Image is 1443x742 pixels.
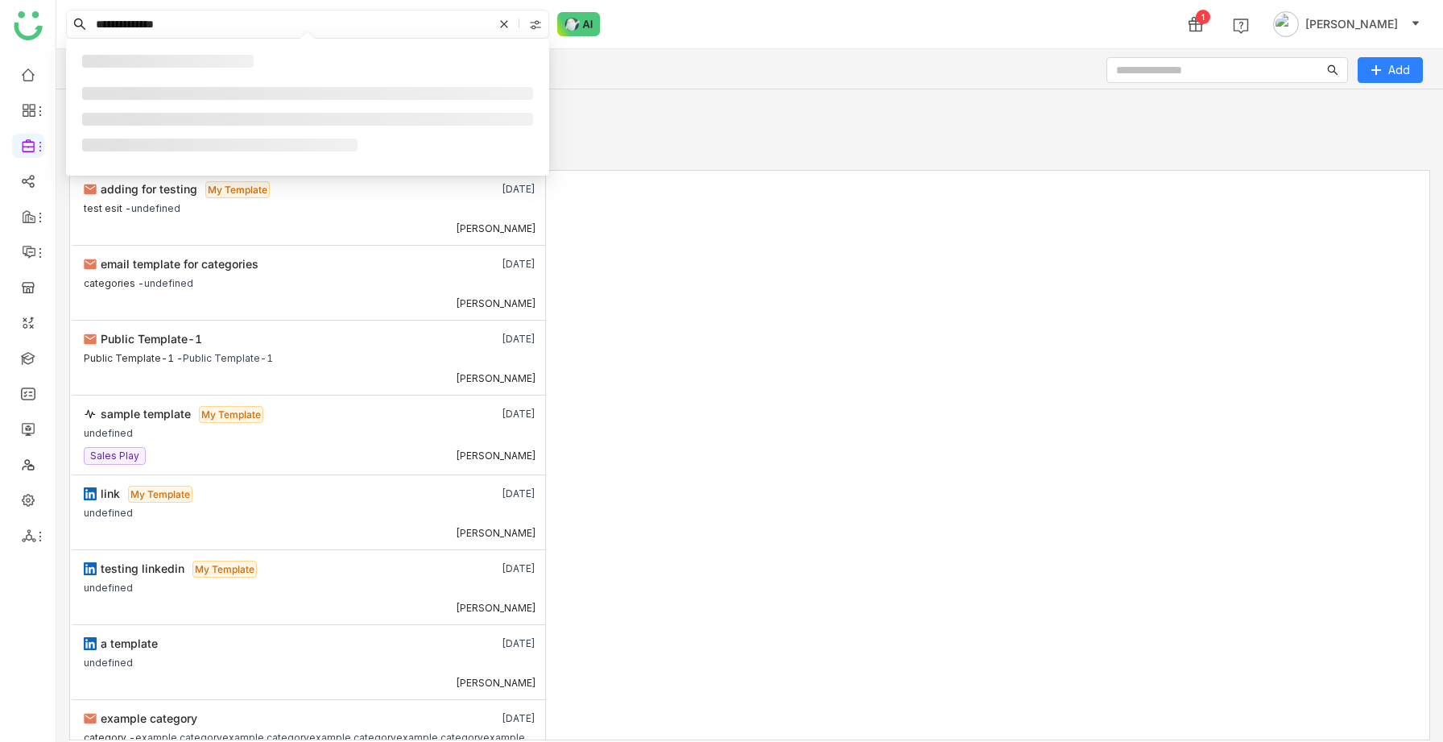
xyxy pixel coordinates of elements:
[101,182,197,196] span: adding for testing
[128,486,192,503] span: My Template
[84,578,133,595] div: undefined
[84,653,133,669] div: undefined
[1305,15,1398,33] span: [PERSON_NAME]
[456,527,536,540] div: [PERSON_NAME]
[456,450,536,462] div: [PERSON_NAME]
[456,372,536,385] div: [PERSON_NAME]
[84,333,97,346] img: email.svg
[192,561,257,578] span: My Template
[1358,57,1423,83] button: Add
[445,485,535,503] div: [DATE]
[199,406,263,423] span: My Template
[84,562,97,575] img: linkedin.svg
[84,198,131,215] div: test esit -
[445,330,535,348] div: [DATE]
[1196,10,1210,24] div: 1
[456,602,536,615] div: [PERSON_NAME]
[84,348,183,365] div: Public Template-1 -
[144,273,193,290] div: undefined
[84,183,97,196] img: email.svg
[101,636,158,650] span: a template
[84,273,144,290] div: categories -
[445,710,535,727] div: [DATE]
[14,11,43,40] img: logo
[445,405,535,423] div: [DATE]
[557,12,601,36] img: ask-buddy-normal.svg
[445,560,535,578] div: [DATE]
[101,407,191,421] span: sample template
[101,487,120,500] span: link
[84,447,146,465] nz-tag: Sales Play
[205,181,270,198] span: My Template
[101,257,258,271] span: email template for categories
[56,49,152,89] div: Templates
[84,712,97,725] img: email.svg
[183,348,273,365] div: Public Template-1
[84,637,97,650] img: linkedin.svg
[1233,18,1249,34] img: help.svg
[84,423,133,440] div: undefined
[101,332,202,346] span: Public Template-1
[456,297,536,310] div: [PERSON_NAME]
[101,711,197,725] span: example category
[445,255,535,273] div: [DATE]
[1388,61,1410,79] span: Add
[456,677,536,690] div: [PERSON_NAME]
[456,222,536,235] div: [PERSON_NAME]
[1273,11,1299,37] img: avatar
[1270,11,1424,37] button: [PERSON_NAME]
[445,635,535,653] div: [DATE]
[84,503,133,520] div: undefined
[445,180,535,198] div: [DATE]
[84,408,97,421] img: activity.svg
[529,19,542,31] img: search-type.svg
[84,487,97,500] img: linkedin.svg
[84,258,97,271] img: email.svg
[101,562,184,575] span: testing linkedin
[131,198,180,215] div: undefined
